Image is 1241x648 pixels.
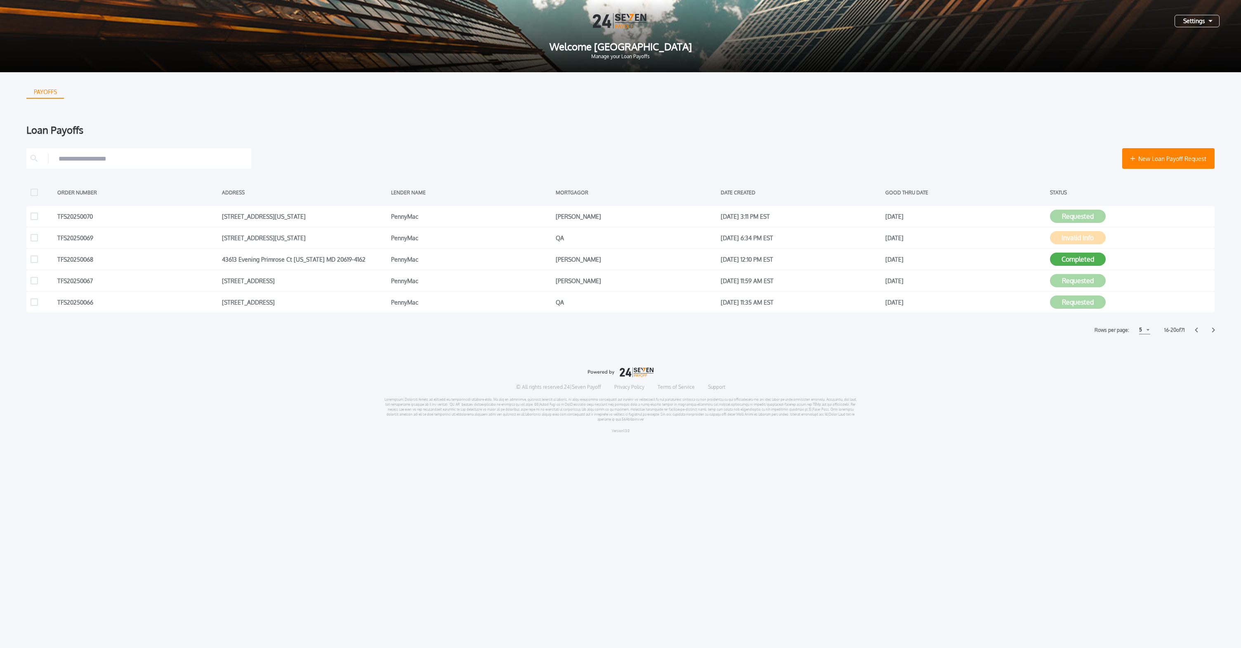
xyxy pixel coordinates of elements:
div: PennyMac [391,274,552,287]
img: logo [587,367,654,377]
div: 5 [1139,325,1142,335]
button: Invalid Info [1050,231,1106,244]
div: [DATE] [885,232,1046,244]
div: [DATE] [885,210,1046,222]
span: Manage your Loan Payoffs [13,54,1228,59]
button: Requested [1050,296,1106,309]
div: TFS20250066 [57,296,218,308]
div: [STREET_ADDRESS] [222,274,387,287]
div: DATE CREATED [721,186,881,199]
div: PennyMac [391,296,552,308]
div: [DATE] 11:35 AM EST [721,296,881,308]
div: [DATE] 12:10 PM EST [721,253,881,265]
div: TFS20250067 [57,274,218,287]
div: PennyMac [391,210,552,222]
p: Loremipsum: Dolorsit/Ametc ad elitsedd eiu temporincidi utlabore etdo. Ma aliq en adminimve, quis... [384,397,857,422]
div: TFS20250068 [57,253,218,265]
div: [DATE] [885,274,1046,287]
div: PennyMac [391,232,552,244]
span: Welcome [GEOGRAPHIC_DATA] [13,42,1228,52]
div: [STREET_ADDRESS][US_STATE] [222,232,387,244]
p: © All rights reserved. 24|Seven Payoff [516,384,601,390]
p: Version 1.3.0 [612,428,630,433]
div: PAYOFFS [27,85,64,99]
div: TFS20250069 [57,232,218,244]
label: Rows per page: [1095,326,1129,334]
button: Requested [1050,274,1106,287]
div: Loan Payoffs [26,125,1215,135]
div: PennyMac [391,253,552,265]
button: Requested [1050,210,1106,223]
div: [PERSON_NAME] [556,210,716,222]
a: Terms of Service [658,384,695,390]
div: [DATE] 6:34 PM EST [721,232,881,244]
button: Settings [1175,15,1220,27]
div: QA [556,296,716,308]
div: ORDER NUMBER [57,186,218,199]
div: [STREET_ADDRESS] [222,296,387,308]
a: Privacy Policy [614,384,644,390]
div: [DATE] 11:59 AM EST [721,274,881,287]
span: New Loan Payoff Request [1138,154,1206,163]
button: Completed [1050,253,1106,266]
div: 43613 Evening Primrose Ct [US_STATE] MD 20619-4162 [222,253,387,265]
div: [DATE] [885,296,1046,308]
div: [STREET_ADDRESS][US_STATE] [222,210,387,222]
button: 5 [1139,326,1150,334]
div: TFS20250070 [57,210,218,222]
button: New Loan Payoff Request [1122,148,1215,169]
div: [DATE] 3:11 PM EST [721,210,881,222]
div: MORTGAGOR [556,186,716,199]
div: [PERSON_NAME] [556,253,716,265]
div: GOOD THRU DATE [885,186,1046,199]
div: STATUS [1050,186,1210,199]
div: ADDRESS [222,186,387,199]
div: [DATE] [885,253,1046,265]
div: LENDER NAME [391,186,552,199]
div: QA [556,232,716,244]
a: Support [708,384,725,390]
img: Logo [593,13,648,28]
button: PAYOFFS [26,85,64,99]
label: 16 - 20 of 71 [1164,326,1185,334]
div: [PERSON_NAME] [556,274,716,287]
